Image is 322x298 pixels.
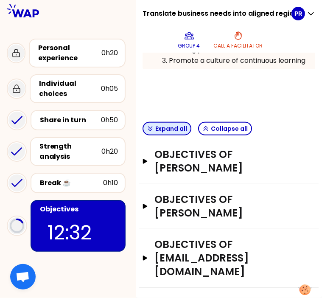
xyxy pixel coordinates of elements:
[101,146,118,157] div: 0h20
[143,193,315,220] button: Objectives of [PERSON_NAME]
[154,193,287,220] h3: Objectives of [PERSON_NAME]
[178,42,200,49] p: Group 4
[210,27,266,53] button: Call a facilitator
[103,178,118,188] div: 0h10
[39,79,101,99] div: Individual choices
[169,56,308,66] p: Promote a culture of continuous learning
[154,148,287,175] h3: Objectives of [PERSON_NAME]
[101,48,118,58] div: 0h20
[101,84,118,94] div: 0h05
[214,42,263,49] p: Call a facilitator
[198,122,252,135] button: Collapse all
[143,238,315,278] button: Objectives of [EMAIL_ADDRESS][DOMAIN_NAME]
[175,27,204,53] button: Group 4
[40,178,103,188] div: Break ☕️
[40,204,118,214] div: Objectives
[291,7,315,20] button: PR
[10,264,36,290] div: Open chat
[39,141,101,162] div: Strength analysis
[38,43,101,63] div: Personal experience
[294,9,302,18] p: PR
[154,238,287,278] h3: Objectives of [EMAIL_ADDRESS][DOMAIN_NAME]
[143,148,315,175] button: Objectives of [PERSON_NAME]
[143,122,191,135] button: Expand all
[101,115,118,125] div: 0h50
[40,115,101,125] div: Share in turn
[48,218,109,247] p: 12:32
